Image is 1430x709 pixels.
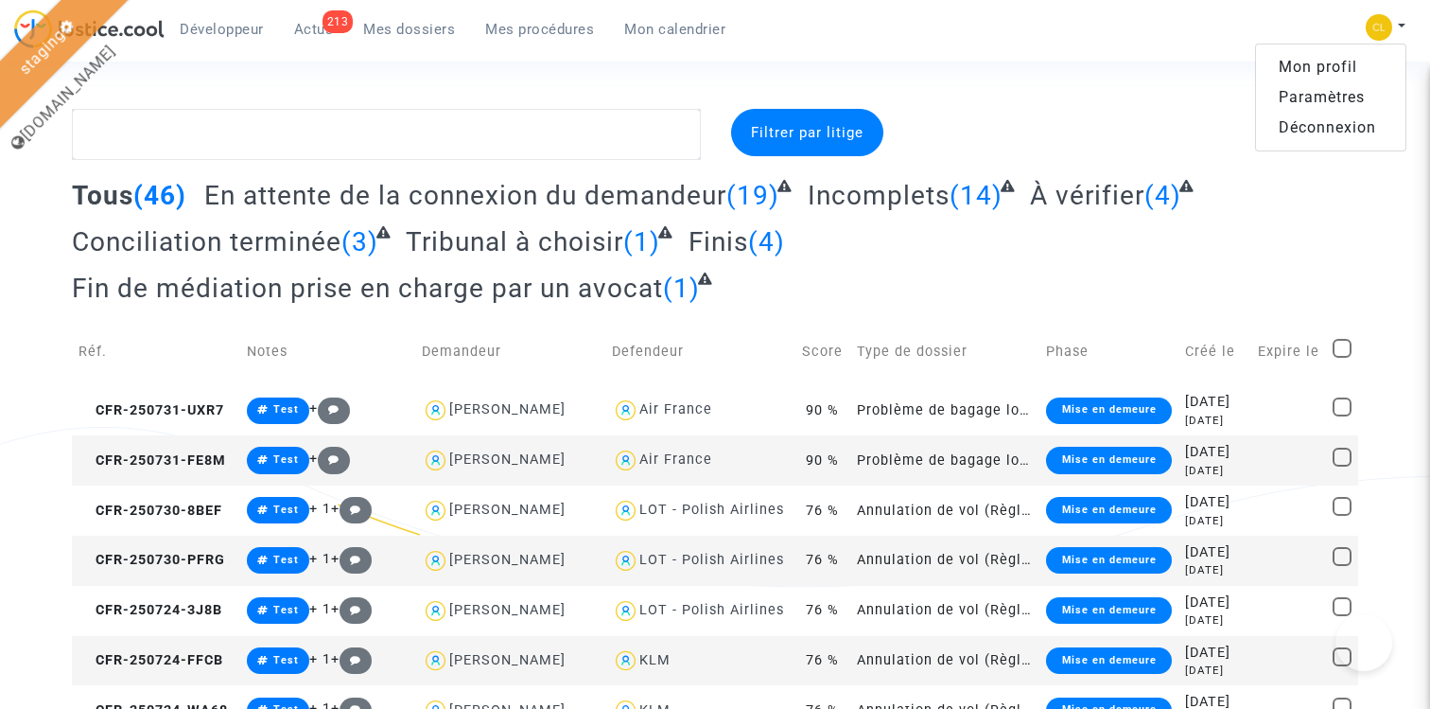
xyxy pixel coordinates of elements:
div: [PERSON_NAME] [449,502,566,518]
div: Air France [639,401,712,417]
span: CFR-250731-FE8M [78,452,226,469]
span: (4) [748,226,785,257]
td: Expire le [1251,318,1326,385]
div: Air France [639,452,712,468]
td: Annulation de vol (Règlement CE n°261/2004) [850,486,1040,536]
img: icon-user.svg [422,547,449,575]
div: [DATE] [1185,562,1244,578]
span: (1) [663,273,700,304]
span: CFR-250730-PFRG [78,552,225,568]
img: icon-user.svg [612,547,639,575]
span: 76 % [806,552,839,568]
span: Finis [689,226,748,257]
img: icon-user.svg [422,497,449,524]
img: icon-user.svg [612,597,639,625]
span: + [331,601,372,617]
span: (46) [133,180,186,211]
span: Conciliation terminée [72,226,341,257]
span: Mon calendrier [624,21,725,38]
img: icon-user.svg [422,447,449,474]
span: (4) [1144,180,1181,211]
div: [DATE] [1185,542,1244,563]
td: Type de dossier [850,318,1040,385]
span: Test [273,554,299,566]
div: [DATE] [1185,612,1244,629]
td: Annulation de vol (Règlement CE n°261/2004) [850,536,1040,586]
a: Déconnexion [1256,113,1405,143]
span: + [309,400,350,417]
div: [DATE] [1185,413,1244,429]
span: À vérifier [1030,180,1144,211]
a: Mes procédures [470,15,609,44]
span: (1) [623,226,660,257]
span: 90 % [806,402,839,418]
td: Problème de bagage lors d'un voyage en avion [850,385,1040,435]
div: Mise en demeure [1046,647,1171,674]
div: [DATE] [1185,663,1244,679]
span: En attente de la connexion du demandeur [204,180,726,211]
span: Développeur [180,21,264,38]
td: Notes [240,318,415,385]
div: LOT - Polish Airlines [639,502,784,518]
div: [PERSON_NAME] [449,401,566,417]
span: Incomplets [808,180,950,211]
span: 76 % [806,602,839,618]
img: icon-user.svg [422,597,449,625]
td: Annulation de vol (Règlement CE n°261/2004) [850,636,1040,686]
span: Test [273,654,299,666]
div: Mise en demeure [1046,547,1171,574]
div: [PERSON_NAME] [449,552,566,568]
span: CFR-250731-UXR7 [78,402,224,418]
span: + [331,551,372,567]
span: Mes dossiers [363,21,455,38]
span: CFR-250724-FFCB [78,652,223,668]
img: icon-user.svg [612,497,639,524]
div: KLM [639,652,671,668]
span: Tribunal à choisir [406,226,623,257]
span: Test [273,453,299,466]
span: 76 % [806,652,839,668]
div: 213 [323,10,354,33]
span: Mes procédures [485,21,594,38]
td: Score [795,318,849,385]
iframe: Help Scout Beacon - Open [1335,614,1392,671]
img: icon-user.svg [612,397,639,424]
div: Mise en demeure [1046,497,1171,523]
span: Test [273,403,299,416]
td: Phase [1039,318,1178,385]
span: (14) [950,180,1003,211]
span: Test [273,504,299,516]
div: [PERSON_NAME] [449,452,566,468]
div: LOT - Polish Airlines [639,552,784,568]
div: [DATE] [1185,442,1244,463]
span: 76 % [806,503,839,519]
td: Defendeur [605,318,795,385]
img: jc-logo.svg [14,9,165,48]
div: [DATE] [1185,643,1244,664]
span: + [331,501,372,517]
td: Annulation de vol (Règlement CE n°261/2004) [850,586,1040,636]
a: staging [15,26,68,79]
div: Mise en demeure [1046,597,1171,624]
a: Paramètres [1256,82,1405,113]
img: icon-user.svg [612,647,639,675]
img: 3217c93d8f0918af7d8eb431d3478237 [1366,14,1392,41]
td: Demandeur [415,318,605,385]
span: Fin de médiation prise en charge par un avocat [72,273,663,304]
div: [DATE] [1185,513,1244,529]
span: CFR-250724-3J8B [78,602,222,618]
div: [DATE] [1185,593,1244,613]
span: Tous [72,180,133,211]
div: [PERSON_NAME] [449,652,566,668]
div: [DATE] [1185,463,1244,479]
span: 90 % [806,452,839,469]
span: + 1 [309,601,331,617]
span: CFR-250730-8BEF [78,503,222,519]
span: + 1 [309,651,331,667]
div: [DATE] [1185,492,1244,513]
span: (3) [341,226,378,257]
td: Créé le [1178,318,1250,385]
div: Mise en demeure [1046,447,1171,473]
a: 213Actus [279,15,349,44]
img: icon-user.svg [422,647,449,675]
